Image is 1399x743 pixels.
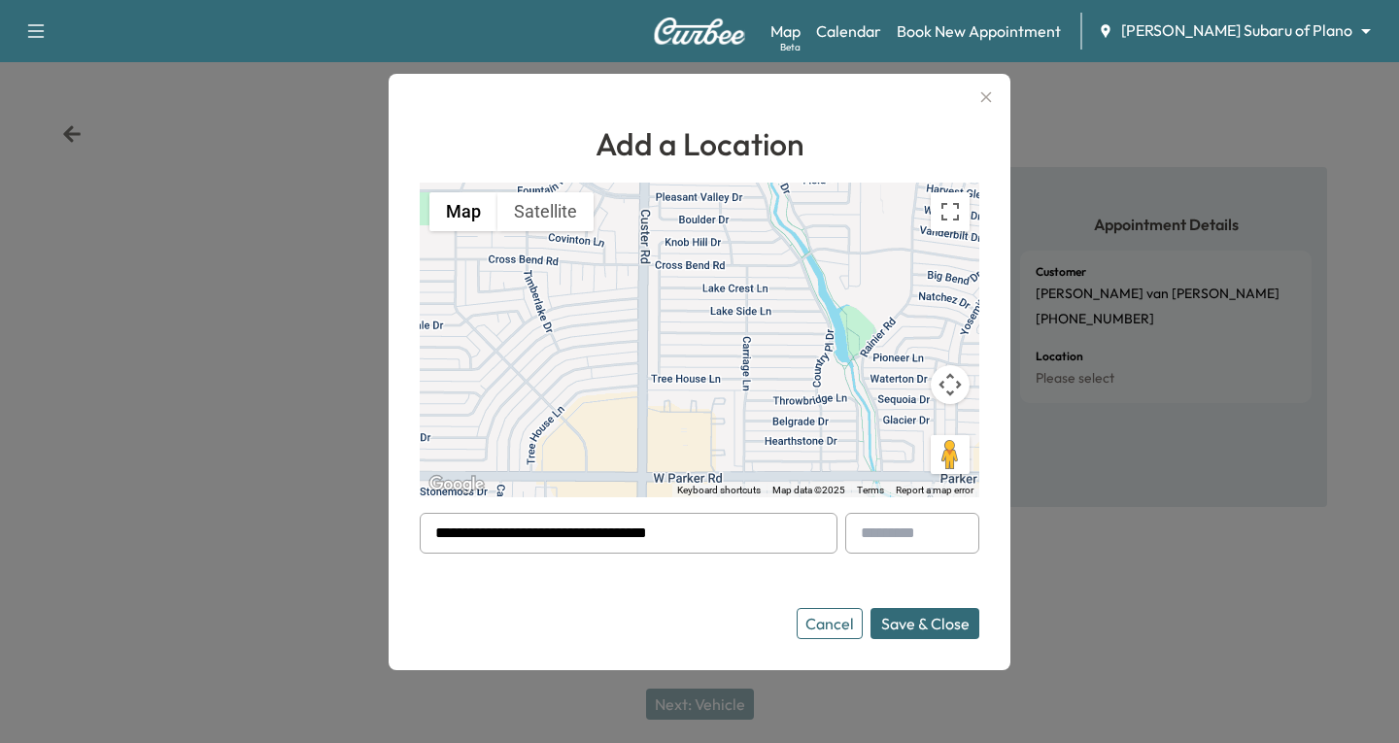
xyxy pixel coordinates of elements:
[896,485,973,495] a: Report a map error
[780,40,801,54] div: Beta
[931,365,970,404] button: Map camera controls
[420,120,979,167] h1: Add a Location
[677,484,761,497] button: Keyboard shortcuts
[1121,19,1352,42] span: [PERSON_NAME] Subaru of Plano
[857,485,884,495] a: Terms
[425,472,489,497] a: Open this area in Google Maps (opens a new window)
[653,17,746,45] img: Curbee Logo
[870,608,979,639] button: Save & Close
[931,192,970,231] button: Toggle fullscreen view
[772,485,845,495] span: Map data ©2025
[770,19,801,43] a: MapBeta
[897,19,1061,43] a: Book New Appointment
[816,19,881,43] a: Calendar
[797,608,863,639] button: Cancel
[425,472,489,497] img: Google
[429,192,497,231] button: Show street map
[931,435,970,474] button: Drag Pegman onto the map to open Street View
[497,192,594,231] button: Show satellite imagery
